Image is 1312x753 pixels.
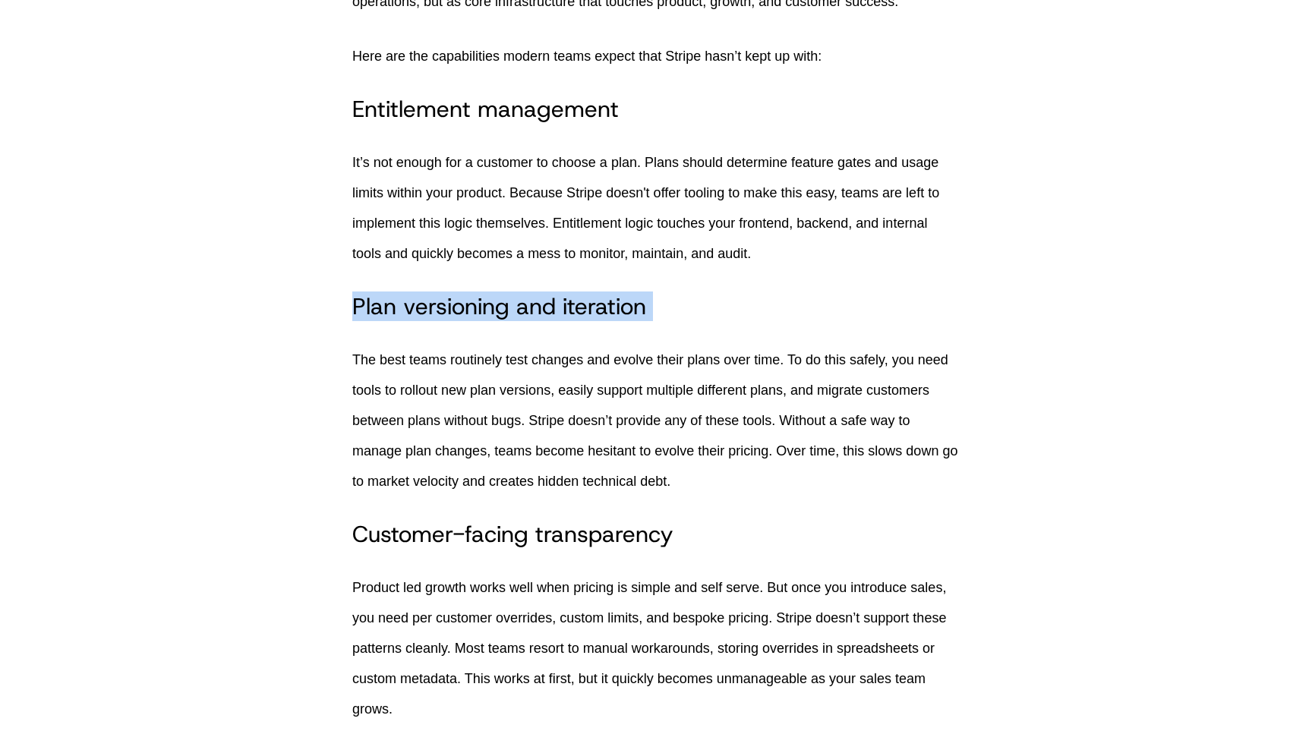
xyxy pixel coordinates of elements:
[352,521,960,548] h3: Customer-facing transparency
[352,147,960,269] p: It’s not enough for a customer to choose a plan. Plans should determine feature gates and usage l...
[352,293,960,320] h3: Plan versioning and iteration
[352,345,960,496] p: The best teams routinely test changes and evolve their plans over time. To do this safely, you ne...
[352,572,960,724] p: Product led growth works well when pricing is simple and self serve. But once you introduce sales...
[352,41,960,71] p: Here are the capabilities modern teams expect that Stripe hasn’t kept up with:
[352,96,960,123] h3: Entitlement management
